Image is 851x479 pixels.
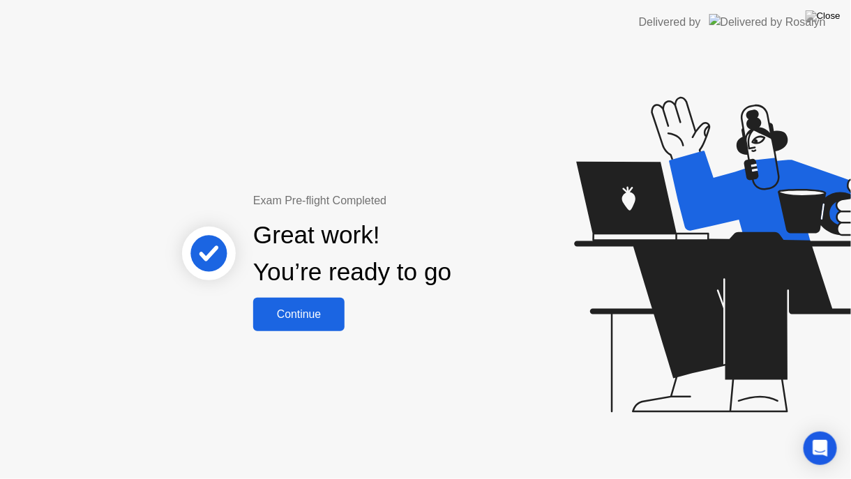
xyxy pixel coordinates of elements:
[806,10,841,22] img: Close
[253,298,345,331] button: Continue
[253,217,451,291] div: Great work! You’re ready to go
[639,14,701,31] div: Delivered by
[804,432,837,465] div: Open Intercom Messenger
[257,308,340,321] div: Continue
[709,14,826,30] img: Delivered by Rosalyn
[253,192,541,209] div: Exam Pre-flight Completed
